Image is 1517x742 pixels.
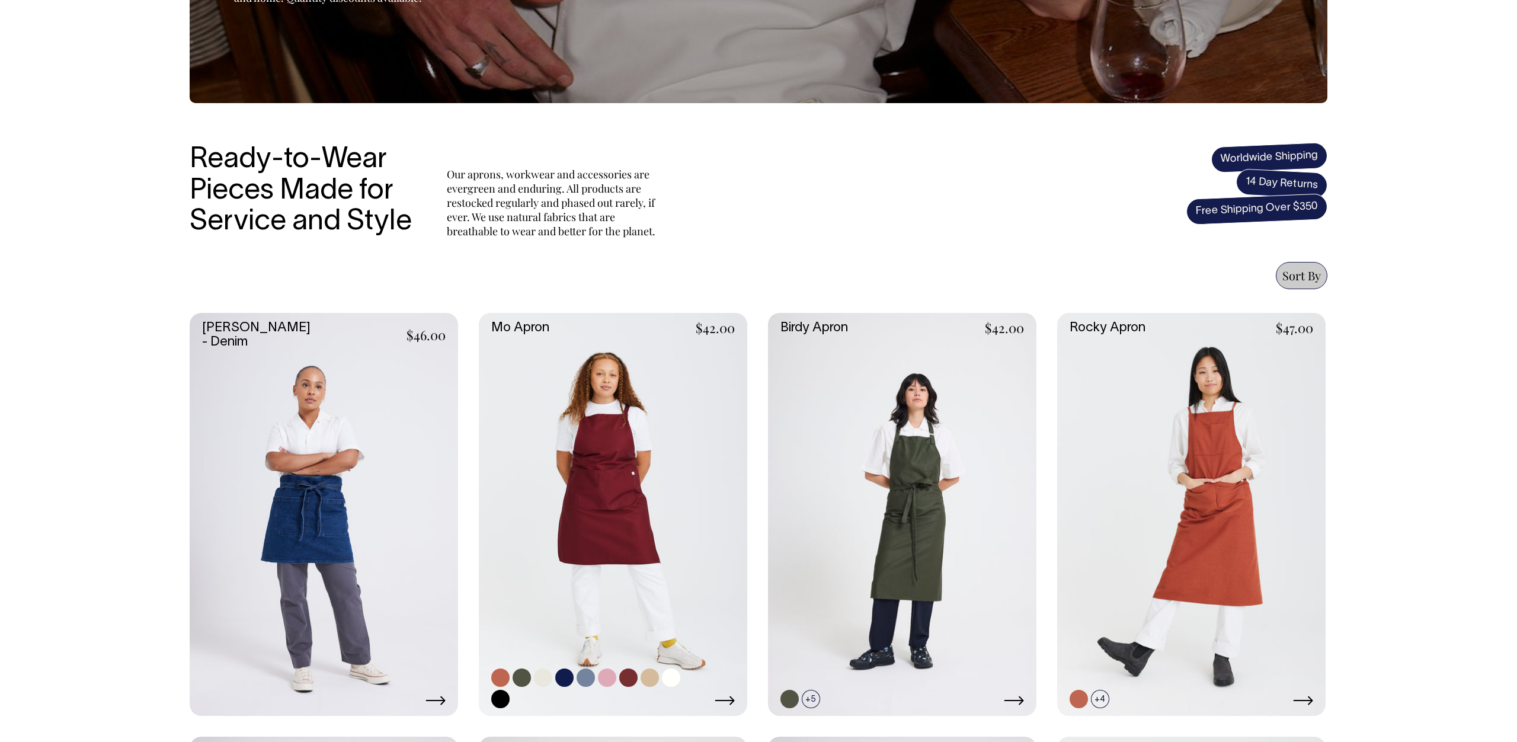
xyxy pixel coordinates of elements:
h3: Ready-to-Wear Pieces Made for Service and Style [190,145,421,238]
span: +5 [802,690,820,708]
span: Worldwide Shipping [1211,142,1328,173]
span: +4 [1091,690,1109,708]
span: Free Shipping Over $350 [1186,193,1328,225]
span: 14 Day Returns [1236,168,1328,199]
p: Our aprons, workwear and accessories are evergreen and enduring. All products are restocked regul... [447,167,660,238]
span: Sort By [1282,267,1321,283]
